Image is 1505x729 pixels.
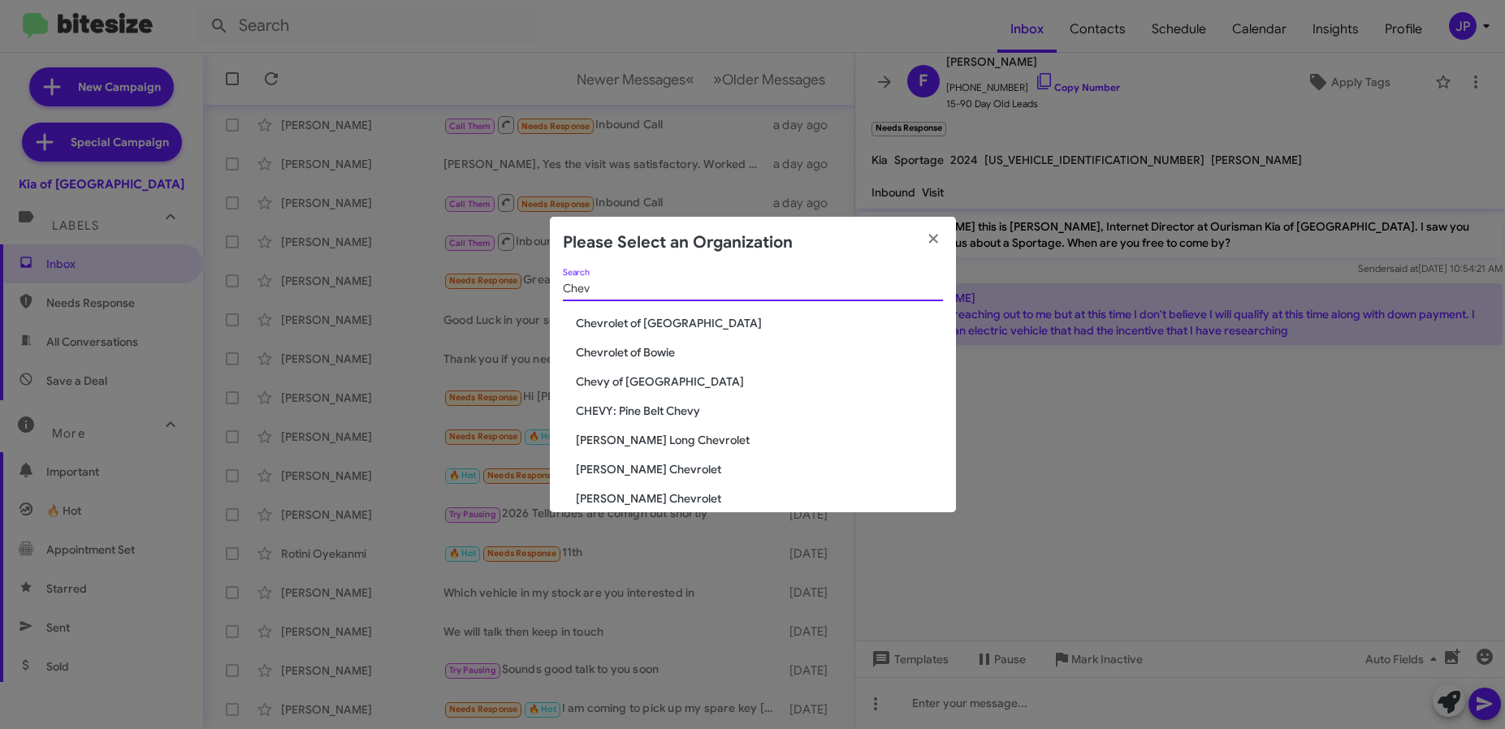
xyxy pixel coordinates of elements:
span: [PERSON_NAME] Chevrolet [576,490,943,507]
span: [PERSON_NAME] Chevrolet [576,461,943,477]
span: [PERSON_NAME] Long Chevrolet [576,432,943,448]
span: Chevrolet of [GEOGRAPHIC_DATA] [576,315,943,331]
h2: Please Select an Organization [563,230,793,256]
span: Chevy of [GEOGRAPHIC_DATA] [576,373,943,390]
span: Chevrolet of Bowie [576,344,943,360]
span: CHEVY: Pine Belt Chevy [576,403,943,419]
